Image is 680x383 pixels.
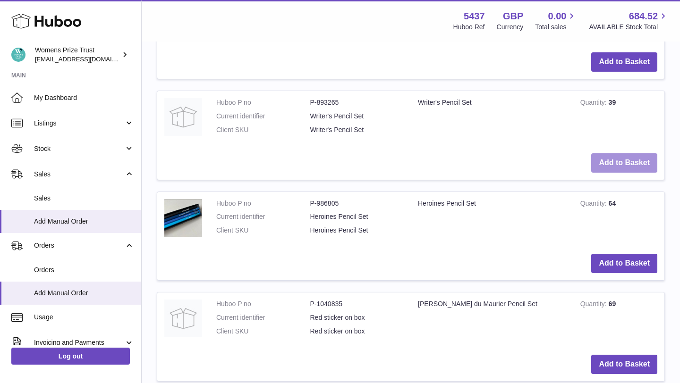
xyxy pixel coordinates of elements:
[411,91,573,146] td: Writer's Pencil Set
[591,52,657,72] button: Add to Basket
[573,192,664,247] td: 64
[216,226,310,235] dt: Client SKU
[310,98,404,107] dd: P-893265
[503,10,523,23] strong: GBP
[310,112,404,121] dd: Writer's Pencil Set
[310,212,404,221] dd: Heroines Pencil Set
[34,194,134,203] span: Sales
[573,91,664,146] td: 39
[216,112,310,121] dt: Current identifier
[216,199,310,208] dt: Huboo P no
[164,300,202,337] img: Daphne du Maurier Pencil Set
[535,10,577,32] a: 0.00 Total sales
[310,327,404,336] dd: Red sticker on box
[629,10,658,23] span: 684.52
[216,300,310,308] dt: Huboo P no
[34,313,134,322] span: Usage
[35,55,139,63] span: [EMAIL_ADDRESS][DOMAIN_NAME]
[34,93,134,102] span: My Dashboard
[34,217,134,226] span: Add Manual Order
[464,10,485,23] strong: 5437
[164,199,202,237] img: Heroines Pencil Set
[216,327,310,336] dt: Client SKU
[411,192,573,247] td: Heroines Pencil Set
[34,338,124,347] span: Invoicing and Payments
[216,313,310,322] dt: Current identifier
[591,153,657,173] button: Add to Basket
[580,200,609,209] strong: Quantity
[34,170,124,179] span: Sales
[589,23,669,32] span: AVAILABLE Stock Total
[310,199,404,208] dd: P-986805
[591,254,657,273] button: Add to Basket
[573,292,664,348] td: 69
[310,300,404,308] dd: P-1040835
[591,355,657,374] button: Add to Basket
[310,226,404,235] dd: Heroines Pencil Set
[11,48,25,62] img: info@womensprizeforfiction.co.uk
[453,23,485,32] div: Huboo Ref
[11,348,130,365] a: Log out
[216,212,310,221] dt: Current identifier
[580,300,609,310] strong: Quantity
[216,98,310,107] dt: Huboo P no
[216,125,310,134] dt: Client SKU
[34,266,134,275] span: Orders
[589,10,669,32] a: 684.52 AVAILABLE Stock Total
[34,289,134,298] span: Add Manual Order
[535,23,577,32] span: Total sales
[34,144,124,153] span: Stock
[548,10,567,23] span: 0.00
[310,313,404,322] dd: Red sticker on box
[497,23,524,32] div: Currency
[164,98,202,136] img: Writer's Pencil Set
[35,46,120,64] div: Womens Prize Trust
[310,125,404,134] dd: Writer's Pencil Set
[34,119,124,128] span: Listings
[580,99,609,108] strong: Quantity
[34,241,124,250] span: Orders
[411,292,573,348] td: [PERSON_NAME] du Maurier Pencil Set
